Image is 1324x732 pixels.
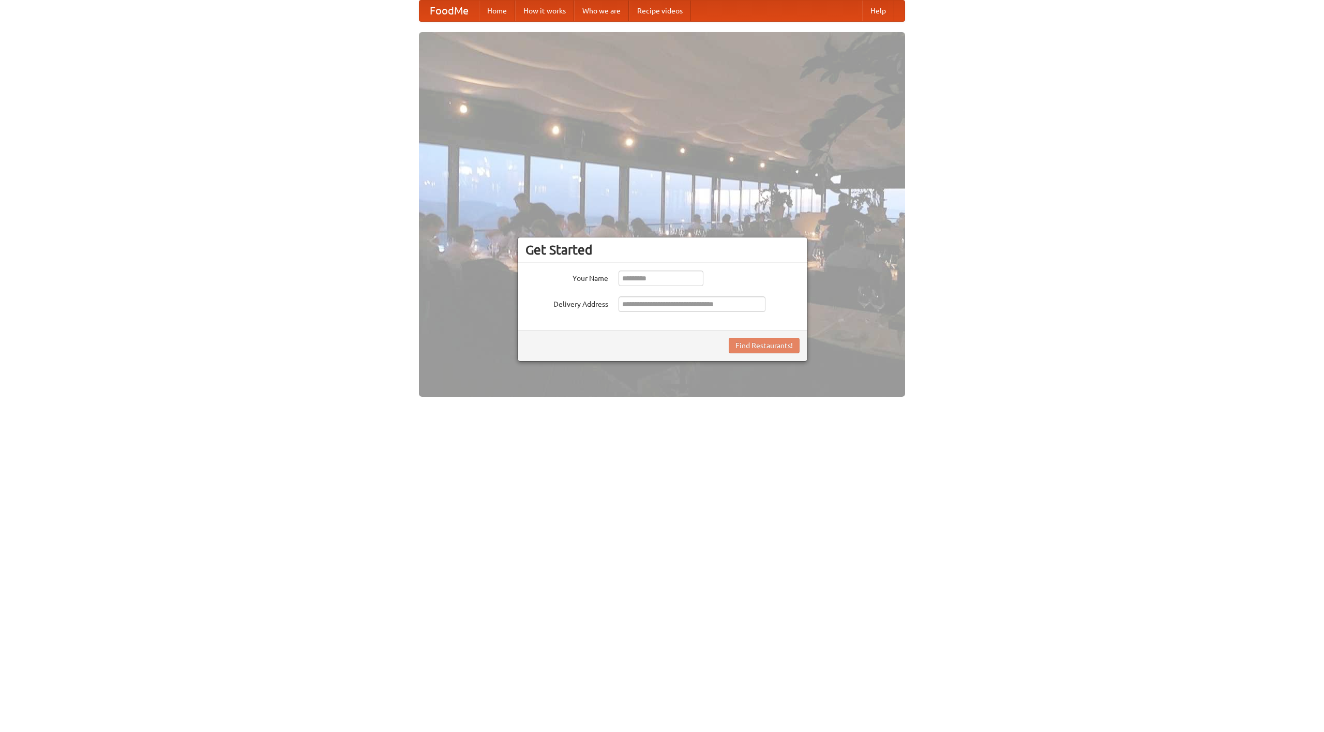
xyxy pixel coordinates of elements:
a: How it works [515,1,574,21]
button: Find Restaurants! [729,338,800,353]
a: Help [862,1,894,21]
a: Home [479,1,515,21]
a: Recipe videos [629,1,691,21]
a: Who we are [574,1,629,21]
label: Delivery Address [525,296,608,309]
a: FoodMe [419,1,479,21]
h3: Get Started [525,242,800,258]
label: Your Name [525,271,608,283]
